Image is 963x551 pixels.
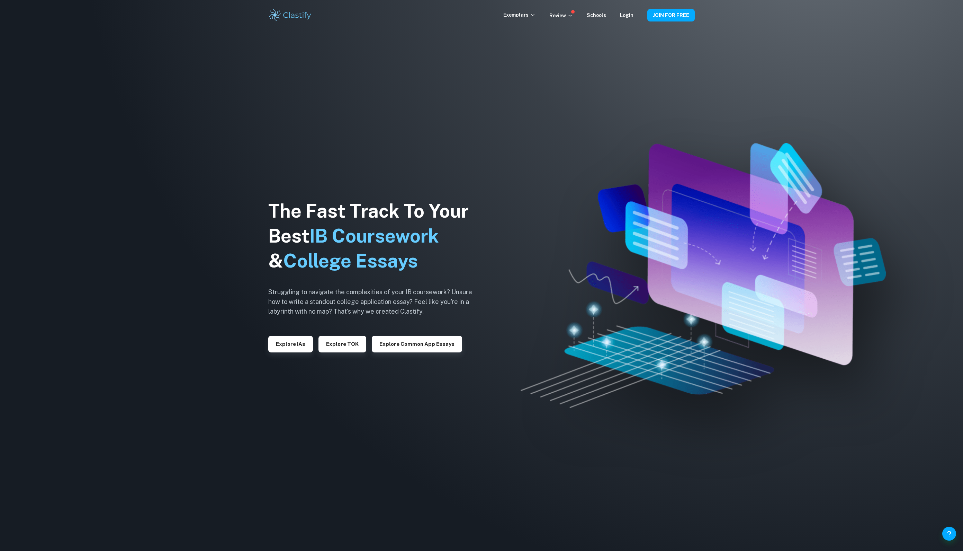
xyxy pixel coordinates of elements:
a: Login [620,12,633,18]
button: JOIN FOR FREE [647,9,695,21]
button: Explore TOK [318,336,366,352]
a: Schools [587,12,606,18]
h6: Struggling to navigate the complexities of your IB coursework? Unsure how to write a standout col... [268,287,483,316]
button: Explore IAs [268,336,313,352]
p: Review [549,12,573,19]
a: Explore IAs [268,340,313,347]
h1: The Fast Track To Your Best & [268,199,483,273]
a: Explore TOK [318,340,366,347]
p: Exemplars [503,11,535,19]
img: Clastify hero [521,143,886,408]
a: Explore Common App essays [372,340,462,347]
span: IB Coursework [309,225,439,247]
span: College Essays [283,250,418,272]
button: Help and Feedback [942,527,956,541]
img: Clastify logo [268,8,312,22]
button: Explore Common App essays [372,336,462,352]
